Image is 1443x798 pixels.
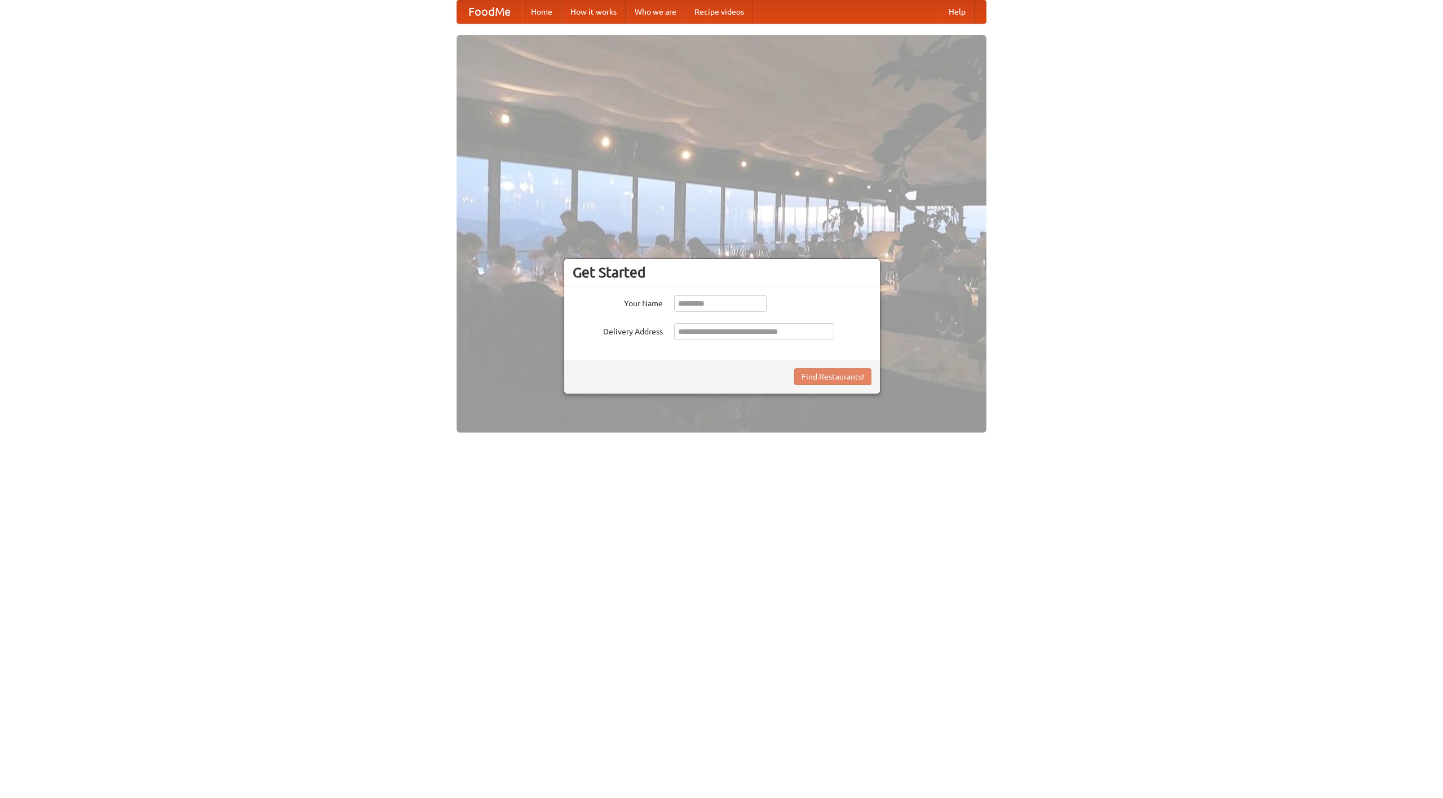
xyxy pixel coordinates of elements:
a: Who we are [626,1,685,23]
a: FoodMe [457,1,522,23]
label: Your Name [573,295,663,309]
a: Home [522,1,561,23]
h3: Get Started [573,264,871,281]
a: How it works [561,1,626,23]
a: Recipe videos [685,1,753,23]
a: Help [940,1,975,23]
label: Delivery Address [573,323,663,337]
button: Find Restaurants! [794,368,871,385]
